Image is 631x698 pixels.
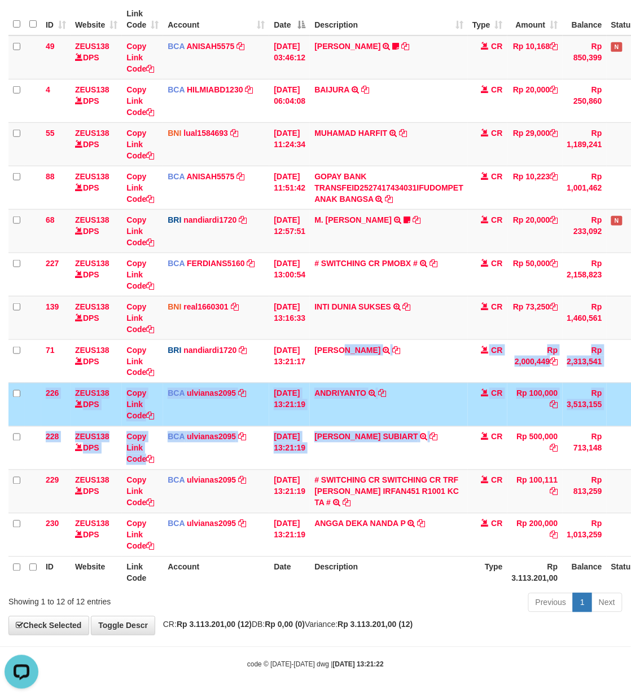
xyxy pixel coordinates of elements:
[591,593,623,612] a: Next
[8,592,255,608] div: Showing 1 to 12 of 12 entries
[507,556,563,589] th: Rp 3.113.201,00
[343,498,350,507] a: Copy # SWITCHING CR SWITCHING CR TRF IRFAN IRFAN451 R1001 KC TA # to clipboard
[314,476,459,507] a: # SWITCHING CR SWITCHING CR TRF [PERSON_NAME] IRFAN451 R1001 KC TA #
[563,470,607,513] td: Rp 813,259
[314,42,380,51] a: [PERSON_NAME]
[236,172,244,181] a: Copy ANISAH5575 to clipboard
[126,172,154,204] a: Copy Link Code
[492,302,503,311] span: CR
[71,296,122,339] td: DPS
[507,426,563,470] td: Rp 500,000
[238,389,246,398] a: Copy ulvianas2095 to clipboard
[269,296,310,339] td: [DATE] 13:16:33
[314,129,387,138] a: MUHAMAD HARFIT
[573,593,592,612] a: 1
[269,36,310,79] td: [DATE] 03:46:12
[492,259,503,268] span: CR
[246,85,253,94] a: Copy HILMIABD1230 to clipboard
[126,215,154,247] a: Copy Link Code
[163,556,269,589] th: Account
[338,620,413,629] strong: Rp 3.113.201,00 (12)
[46,129,55,138] span: 55
[563,122,607,166] td: Rp 1,189,241
[507,339,563,383] td: Rp 2,000,449
[126,85,154,117] a: Copy Link Code
[168,302,181,311] span: BNI
[126,476,154,507] a: Copy Link Code
[177,620,252,629] strong: Rp 3.113.201,00 (12)
[333,661,384,669] strong: [DATE] 13:21:22
[563,36,607,79] td: Rp 850,399
[71,36,122,79] td: DPS
[550,215,558,224] a: Copy Rp 20,000 to clipboard
[168,42,185,51] span: BCA
[8,616,89,635] a: Check Selected
[71,253,122,296] td: DPS
[528,593,573,612] a: Previous
[41,3,71,36] th: ID: activate to sort column ascending
[492,476,503,485] span: CR
[126,389,154,421] a: Copy Link Code
[236,42,244,51] a: Copy ANISAH5575 to clipboard
[187,172,235,181] a: ANISAH5575
[468,3,507,36] th: Type: activate to sort column ascending
[269,166,310,209] td: [DATE] 11:51:42
[550,400,558,409] a: Copy Rp 100,000 to clipboard
[492,85,503,94] span: CR
[46,346,55,355] span: 71
[507,36,563,79] td: Rp 10,168
[507,296,563,339] td: Rp 73,250
[269,209,310,253] td: [DATE] 12:57:51
[550,487,558,496] a: Copy Rp 100,111 to clipboard
[46,389,59,398] span: 226
[563,3,607,36] th: Balance
[75,432,109,441] a: ZEUS138
[5,5,38,38] button: Open LiveChat chat widget
[507,470,563,513] td: Rp 100,111
[492,432,503,441] span: CR
[71,556,122,589] th: Website
[314,519,406,528] a: ANGGA DEKA NANDA P
[122,3,163,36] th: Link Code: activate to sort column ascending
[46,259,59,268] span: 227
[563,166,607,209] td: Rp 1,001,462
[418,519,426,528] a: Copy ANGGA DEKA NANDA P to clipboard
[492,346,503,355] span: CR
[378,389,386,398] a: Copy ANDRIYANTO to clipboard
[71,426,122,470] td: DPS
[361,85,369,94] a: Copy BAIJURA to clipboard
[71,166,122,209] td: DPS
[550,259,558,268] a: Copy Rp 50,000 to clipboard
[168,85,185,94] span: BCA
[126,129,154,160] a: Copy Link Code
[563,513,607,556] td: Rp 1,013,259
[563,383,607,426] td: Rp 3,513,155
[75,85,109,94] a: ZEUS138
[550,531,558,540] a: Copy Rp 200,000 to clipboard
[71,383,122,426] td: DPS
[492,215,503,224] span: CR
[563,426,607,470] td: Rp 713,148
[550,129,558,138] a: Copy Rp 29,000 to clipboard
[46,85,50,94] span: 4
[314,259,418,268] a: # SWITCHING CR PMOBX #
[168,215,181,224] span: BRI
[563,209,607,253] td: Rp 233,092
[314,389,366,398] a: ANDRIYANTO
[314,302,391,311] a: INTI DUNIA SUKSES
[507,253,563,296] td: Rp 50,000
[550,172,558,181] a: Copy Rp 10,223 to clipboard
[126,432,154,464] a: Copy Link Code
[71,339,122,383] td: DPS
[126,346,154,377] a: Copy Link Code
[269,513,310,556] td: [DATE] 13:21:19
[247,661,384,669] small: code © [DATE]-[DATE] dwg |
[269,3,310,36] th: Date: activate to sort column descending
[269,556,310,589] th: Date
[492,519,503,528] span: CR
[163,3,269,36] th: Account: activate to sort column ascending
[168,519,185,528] span: BCA
[75,215,109,224] a: ZEUS138
[75,476,109,485] a: ZEUS138
[238,519,246,528] a: Copy ulvianas2095 to clipboard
